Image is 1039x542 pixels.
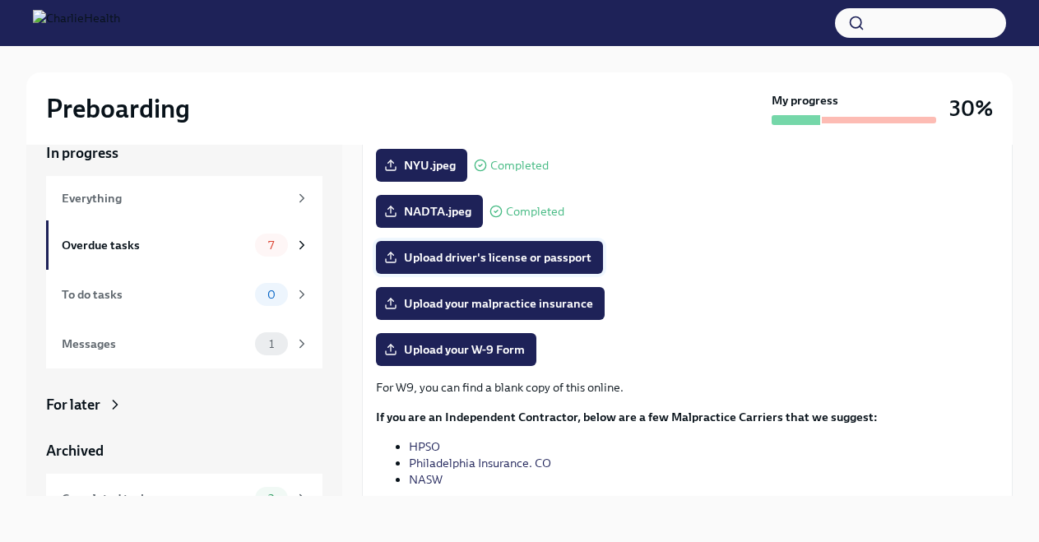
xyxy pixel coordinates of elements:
p: For W9, you can find a blank copy of this online. [376,379,999,396]
h2: Preboarding [46,92,190,125]
label: NYU.jpeg [376,149,467,182]
div: Overdue tasks [62,236,248,254]
a: NASW [409,472,443,487]
span: 0 [257,289,285,301]
div: To do tasks [62,285,248,303]
a: For later [46,395,322,415]
div: Completed tasks [62,489,248,507]
a: To do tasks0 [46,270,322,319]
div: Everything [62,189,288,207]
label: Upload your W-9 Form [376,333,536,366]
a: Everything [46,176,322,220]
div: For later [46,395,100,415]
span: 2 [258,493,284,505]
span: 7 [258,239,284,252]
label: Upload your malpractice insurance [376,287,605,320]
label: Upload driver's license or passport [376,241,603,274]
span: NADTA.jpeg [387,203,471,220]
strong: If you are an Independent Contractor, below are a few Malpractice Carriers that we suggest: [376,410,878,424]
span: Upload your malpractice insurance [387,295,593,312]
span: Completed [490,160,549,172]
a: Archived [46,441,322,461]
a: Messages1 [46,319,322,368]
label: NADTA.jpeg [376,195,483,228]
span: NYU.jpeg [387,157,456,174]
strong: My progress [772,92,838,109]
span: Upload your W-9 Form [387,341,525,358]
span: 1 [259,338,284,350]
span: Completed [506,206,564,218]
span: Upload driver's license or passport [387,249,591,266]
h3: 30% [949,94,993,123]
a: In progress [46,143,322,163]
a: Completed tasks2 [46,474,322,523]
div: Messages [62,335,248,353]
a: HPSO [409,439,440,454]
a: Philadelphia Insurance. CO [409,456,551,470]
a: Overdue tasks7 [46,220,322,270]
img: CharlieHealth [33,10,120,36]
